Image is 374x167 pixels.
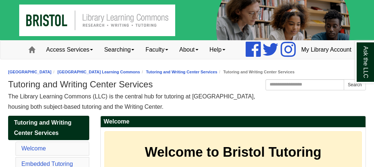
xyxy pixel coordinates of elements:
[98,41,140,59] a: Searching
[140,41,174,59] a: Faculty
[8,70,52,74] a: [GEOGRAPHIC_DATA]
[8,79,366,90] h1: Tutoring and Writing Center Services
[146,70,217,74] a: Tutoring and Writing Center Services
[204,41,231,59] a: Help
[101,116,366,128] h2: Welcome
[58,70,140,74] a: [GEOGRAPHIC_DATA] Learning Commons
[8,69,366,76] nav: breadcrumb
[145,145,322,160] strong: Welcome to Bristol Tutoring
[344,79,366,90] button: Search
[21,145,46,152] a: Welcome
[21,161,73,167] a: Embedded Tutoring
[41,41,98,59] a: Access Services
[8,116,89,140] a: Tutoring and Writing Center Services
[217,69,294,76] li: Tutoring and Writing Center Services
[8,93,255,110] span: The Library Learning Commons (LLC) is the central hub for tutoring at [GEOGRAPHIC_DATA], housing ...
[174,41,204,59] a: About
[296,41,357,59] a: My Library Account
[14,119,72,136] span: Tutoring and Writing Center Services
